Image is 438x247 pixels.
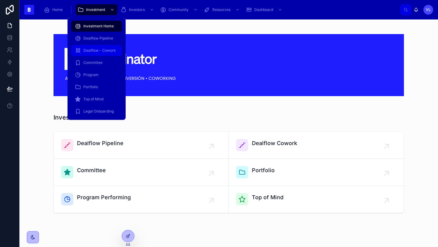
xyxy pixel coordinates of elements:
img: 18590-Captura-de-Pantalla-2024-03-07-a-las-17.49.44.png [54,34,404,96]
a: Investment Home [71,21,122,32]
span: Resources [212,7,231,12]
a: Committee [54,159,229,186]
span: Top of Mind [83,97,103,102]
a: Top of Mind [71,94,122,105]
a: Legal Onboarding [71,106,122,117]
a: Dealflow Cowork [229,132,404,159]
span: Investment [86,7,105,12]
a: Community [158,4,201,15]
span: Investors [129,7,145,12]
span: Dashboard [254,7,273,12]
a: Dealflow - Cowork [71,45,122,56]
a: Committee [71,57,122,68]
img: App logo [24,5,34,15]
span: Committee [83,60,103,65]
span: Legal Onboarding [83,109,114,114]
span: Portfolio [252,166,275,175]
span: Portfolio [83,85,98,89]
span: Dealflow Cowork [252,139,297,148]
a: Dashboard [244,4,285,15]
span: Community [169,7,189,12]
a: Dealflow Pipeline [71,33,122,44]
span: Home [52,7,63,12]
div: scrollable content [39,3,400,16]
span: VL [426,7,431,12]
span: Dealflow Pipeline [83,36,113,41]
span: Investment Home [83,24,114,29]
a: Top of Mind [229,186,404,213]
a: Dealflow Pipeline [54,132,229,159]
span: Top of Mind [252,193,283,202]
span: Committee [77,166,106,175]
a: Portfolio [229,159,404,186]
span: Program [83,72,99,77]
a: Investment [76,4,117,15]
span: Dealflow - Cowork [83,48,116,53]
a: Home [42,4,67,15]
a: Program [71,69,122,80]
h1: Investment [54,113,86,122]
span: Dealflow Pipeline [77,139,123,148]
span: Program Performing [77,193,131,202]
a: Investors [119,4,157,15]
a: Portfolio [71,82,122,92]
a: Resources [202,4,243,15]
a: Program Performing [54,186,229,213]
